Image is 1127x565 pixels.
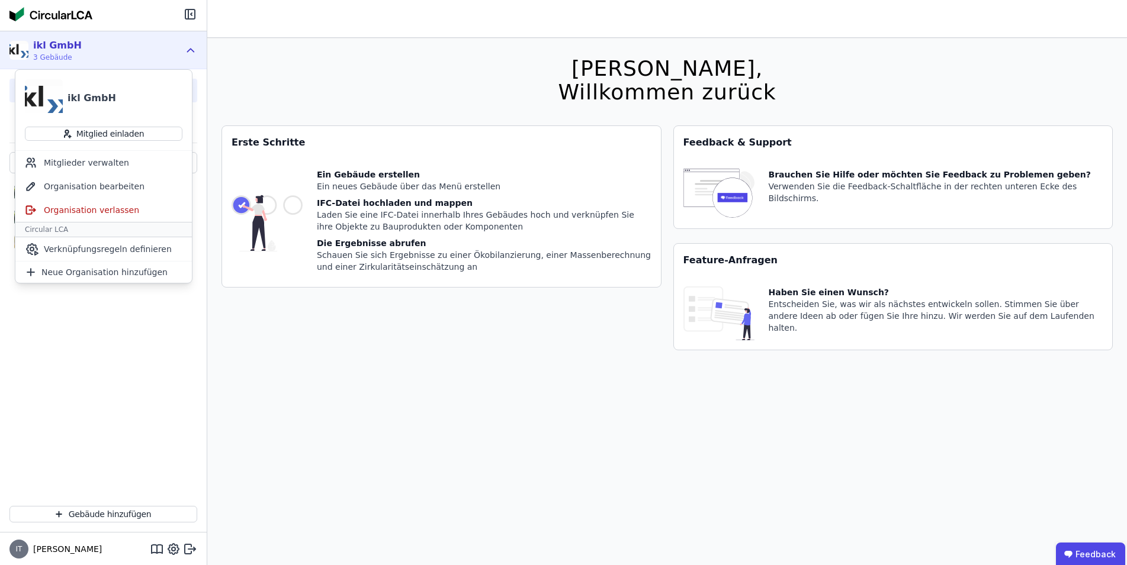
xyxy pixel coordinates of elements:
span: IT [16,545,23,553]
div: Brauchen Sie Hilfe oder möchten Sie Feedback zu Problemen geben? [769,169,1103,180]
div: IFC-Datei hochladen und mappen [317,197,651,209]
img: Wohngebäude HBG IV - Haus 5 [14,233,28,251]
div: Willkommen zurück [558,80,776,104]
div: Ein neues Gebäude über das Menü erstellen [317,180,651,192]
img: ikl GmbH [25,79,63,117]
img: feature_request_tile-UiXE1qGU.svg [683,286,754,340]
img: feedback-icon-HCTs5lye.svg [683,169,754,219]
div: Feature-Anfragen [674,244,1113,277]
div: Circular LCA [15,222,192,237]
div: Erste Schritte [222,126,661,159]
div: Ein Gebäude erstellen [317,169,651,180]
span: Verknüpfungsregeln definieren [44,243,172,255]
div: [PERSON_NAME], [558,57,776,80]
div: Verwenden Sie die Feedback-Schaltfläche in der rechten unteren Ecke des Bildschirms. [769,180,1103,204]
img: Concular [9,7,92,21]
span: Neue Organisation hinzufügen [41,266,168,278]
span: 3 Gebäude [33,53,82,62]
span: [PERSON_NAME] [28,543,102,555]
div: ikl GmbH [33,38,82,53]
div: Feedback & Support [674,126,1113,159]
img: CircularLCA Demo Building [14,183,28,202]
img: CircularLCA Demo Building [14,208,28,227]
div: Organisation bearbeiten [15,175,192,198]
div: Die Ergebnisse abrufen [317,237,651,249]
div: Organisation verlassen [15,198,192,222]
div: Haben Sie einen Wunsch? [769,286,1103,298]
div: Entscheiden Sie, was wir als nächstes entwickeln sollen. Stimmen Sie über andere Ideen ab oder fü... [769,298,1103,334]
img: ikl GmbH [9,41,28,60]
button: Gebäude hinzufügen [9,506,197,522]
button: Mitglied einladen [25,127,182,141]
div: Mitglieder verwalten [15,151,192,175]
div: ikl GmbH [68,91,116,105]
div: Laden Sie eine IFC-Datei innerhalb Ihres Gebäudes hoch und verknüpfen Sie ihre Objekte zu Bauprod... [317,209,651,233]
div: Schauen Sie sich Ergebnisse zu einer Ökobilanzierung, einer Massenberechnung und einer Zirkularit... [317,249,651,273]
img: getting_started_tile-DrF_GRSv.svg [232,169,303,277]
